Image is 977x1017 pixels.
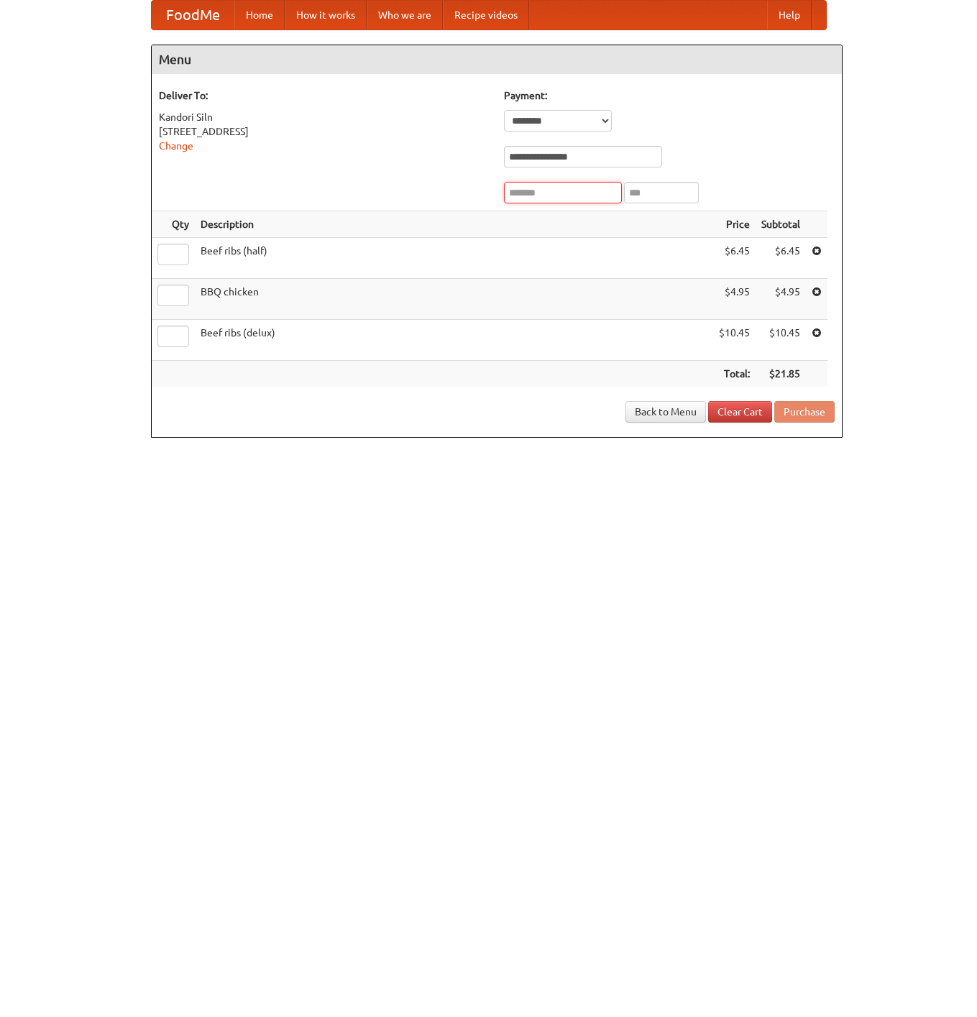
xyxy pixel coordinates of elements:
[756,211,806,238] th: Subtotal
[152,211,195,238] th: Qty
[285,1,367,29] a: How it works
[159,140,193,152] a: Change
[774,401,835,423] button: Purchase
[152,45,842,74] h4: Menu
[713,361,756,387] th: Total:
[195,320,713,361] td: Beef ribs (delux)
[504,88,835,103] h5: Payment:
[708,401,772,423] a: Clear Cart
[713,279,756,320] td: $4.95
[159,88,490,103] h5: Deliver To:
[234,1,285,29] a: Home
[159,110,490,124] div: Kandori Siln
[756,279,806,320] td: $4.95
[756,361,806,387] th: $21.85
[713,238,756,279] td: $6.45
[195,279,713,320] td: BBQ chicken
[767,1,812,29] a: Help
[756,320,806,361] td: $10.45
[195,211,713,238] th: Description
[367,1,443,29] a: Who we are
[713,320,756,361] td: $10.45
[443,1,529,29] a: Recipe videos
[625,401,706,423] a: Back to Menu
[195,238,713,279] td: Beef ribs (half)
[713,211,756,238] th: Price
[152,1,234,29] a: FoodMe
[159,124,490,139] div: [STREET_ADDRESS]
[756,238,806,279] td: $6.45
